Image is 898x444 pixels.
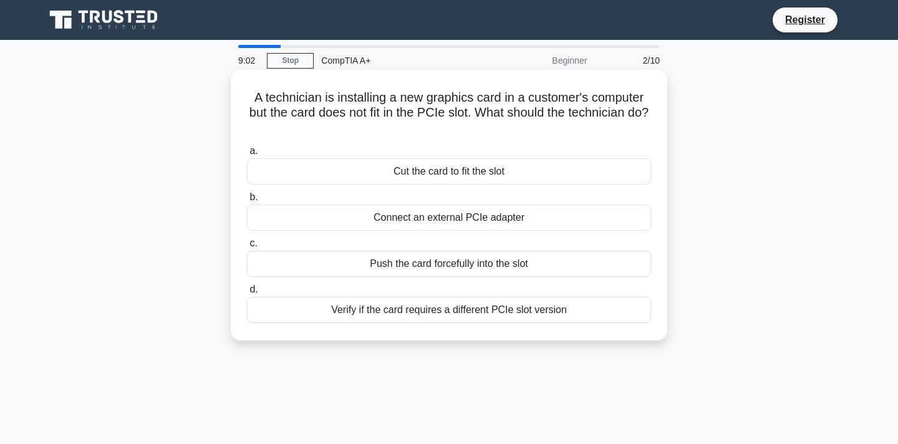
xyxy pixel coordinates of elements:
div: Verify if the card requires a different PCIe slot version [247,297,651,323]
span: b. [249,191,258,202]
div: Connect an external PCIe adapter [247,205,651,231]
div: 2/10 [594,48,667,73]
div: Beginner [485,48,594,73]
a: Stop [267,53,314,69]
span: a. [249,145,258,156]
div: 9:02 [231,48,267,73]
div: Push the card forcefully into the slot [247,251,651,277]
div: CompTIA A+ [314,48,485,73]
div: Cut the card to fit the slot [247,158,651,185]
h5: A technician is installing a new graphics card in a customer's computer but the card does not fit... [246,90,652,136]
a: Register [778,12,833,27]
span: c. [249,238,257,248]
span: d. [249,284,258,294]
